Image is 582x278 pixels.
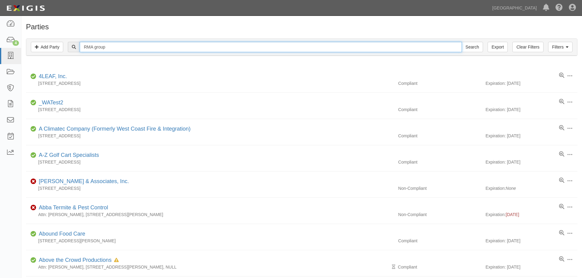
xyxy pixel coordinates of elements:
[485,264,577,270] div: Expiration: [DATE]
[559,230,564,236] a: View results summary
[393,133,485,139] div: Compliant
[488,42,508,52] a: Export
[512,42,543,52] a: Clear Filters
[36,99,63,107] div: _WATest2
[36,256,119,264] div: Above the Crowd Productions
[393,107,485,113] div: Compliant
[26,80,393,86] div: [STREET_ADDRESS]
[5,3,47,14] img: logo-5460c22ac91f19d4615b14bd174203de0afe785f0fc80cf4dbbc73dc1793850b.png
[31,153,36,157] i: Compliant
[26,238,393,244] div: [STREET_ADDRESS][PERSON_NAME]
[485,107,577,113] div: Expiration: [DATE]
[393,185,485,191] div: Non-Compliant
[393,238,485,244] div: Compliant
[31,74,36,79] i: Compliant
[39,99,63,106] a: _WATest2
[31,258,36,262] i: Compliant
[39,73,67,79] a: 4LEAF, Inc.
[485,211,577,218] div: Expiration:
[485,133,577,139] div: Expiration: [DATE]
[559,125,564,131] a: View results summary
[26,264,393,270] div: Attn: [PERSON_NAME], [STREET_ADDRESS][PERSON_NAME], NULL
[559,204,564,210] a: View results summary
[31,206,36,210] i: Non-Compliant
[26,23,577,31] h1: Parties
[36,178,129,186] div: A.J. Kirkwood & Associates, Inc.
[548,42,573,52] a: Filters
[485,238,577,244] div: Expiration: [DATE]
[114,258,119,262] i: In Default since 08/05/2025
[39,152,99,158] a: A-Z Golf Cart Specialists
[26,211,393,218] div: Attn: [PERSON_NAME], [STREET_ADDRESS][PERSON_NAME]
[31,179,36,184] i: Non-Compliant
[489,2,540,14] a: [GEOGRAPHIC_DATA]
[80,42,462,52] input: Search
[31,127,36,131] i: Compliant
[26,185,393,191] div: [STREET_ADDRESS]
[36,204,108,212] div: Abba Termite & Pest Control
[26,159,393,165] div: [STREET_ADDRESS]
[393,264,485,270] div: Compliant
[39,178,129,184] a: [PERSON_NAME] & Associates, Inc.
[559,256,564,262] a: View results summary
[39,126,191,132] a: A Climatec Company (Formerly West Coast Fire & Integration)
[36,73,67,81] div: 4LEAF, Inc.
[39,231,85,237] a: Abound Food Care
[13,40,19,46] div: 4
[485,185,577,191] div: Expiration:
[36,230,85,238] div: Abound Food Care
[393,159,485,165] div: Compliant
[392,265,395,269] i: Pending Review
[393,80,485,86] div: Compliant
[36,151,99,159] div: A-Z Golf Cart Specialists
[393,211,485,218] div: Non-Compliant
[39,204,108,211] a: Abba Termite & Pest Control
[31,42,63,52] a: Add Party
[26,133,393,139] div: [STREET_ADDRESS]
[36,125,191,133] div: A Climatec Company (Formerly West Coast Fire & Integration)
[506,212,519,217] span: [DATE]
[485,159,577,165] div: Expiration: [DATE]
[31,101,36,105] i: Compliant
[485,80,577,86] div: Expiration: [DATE]
[559,178,564,184] a: View results summary
[506,186,516,191] i: None
[559,151,564,157] a: View results summary
[31,232,36,236] i: Compliant
[462,42,483,52] input: Search
[559,99,564,105] a: View results summary
[39,257,112,263] a: Above the Crowd Productions
[555,4,563,12] i: Help Center - Complianz
[26,107,393,113] div: [STREET_ADDRESS]
[559,73,564,79] a: View results summary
